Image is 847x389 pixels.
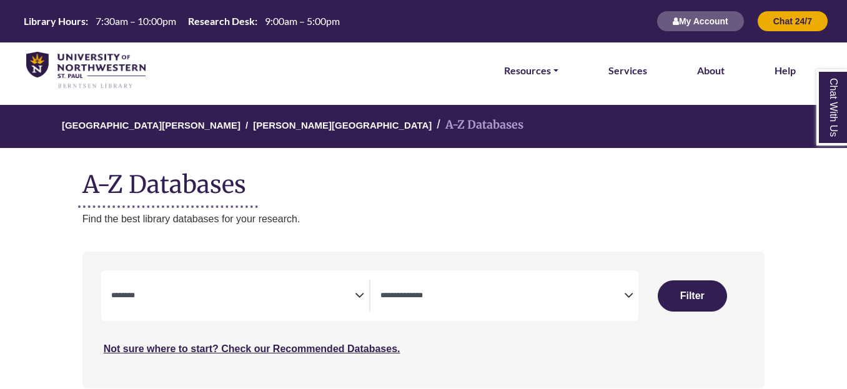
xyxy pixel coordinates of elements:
[183,14,258,27] th: Research Desk:
[19,14,345,29] a: Hours Today
[253,118,432,130] a: [PERSON_NAME][GEOGRAPHIC_DATA]
[757,16,828,26] a: Chat 24/7
[697,62,725,79] a: About
[96,15,176,27] span: 7:30am – 10:00pm
[111,292,355,302] textarea: Search
[82,105,765,148] nav: breadcrumb
[380,292,624,302] textarea: Search
[608,62,647,79] a: Services
[432,116,523,134] li: A-Z Databases
[19,14,89,27] th: Library Hours:
[265,15,340,27] span: 9:00am – 5:00pm
[104,343,400,354] a: Not sure where to start? Check our Recommended Databases.
[62,118,240,130] a: [GEOGRAPHIC_DATA][PERSON_NAME]
[82,252,765,388] nav: Search filters
[658,280,727,312] button: Submit for Search Results
[82,160,765,199] h1: A-Z Databases
[19,14,345,26] table: Hours Today
[775,62,796,79] a: Help
[504,62,558,79] a: Resources
[656,11,745,32] button: My Account
[82,211,765,227] p: Find the best library databases for your research.
[757,11,828,32] button: Chat 24/7
[26,52,146,90] img: library_home
[656,16,745,26] a: My Account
